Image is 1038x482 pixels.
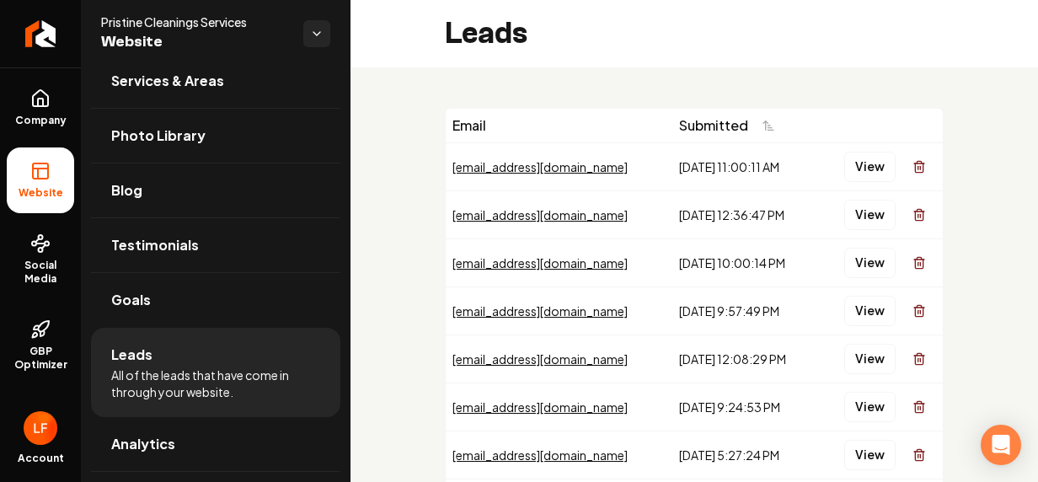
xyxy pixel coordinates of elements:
img: Letisha Franco [24,411,57,445]
div: [EMAIL_ADDRESS][DOMAIN_NAME] [452,254,666,271]
div: [DATE] 12:36:47 PM [679,206,810,223]
a: Company [7,75,74,141]
span: Pristine Cleanings Services [101,13,290,30]
span: Testimonials [111,235,199,255]
button: View [844,392,896,422]
button: View [844,200,896,230]
div: [EMAIL_ADDRESS][DOMAIN_NAME] [452,206,666,223]
a: Goals [91,273,340,327]
div: [DATE] 9:57:49 PM [679,303,810,319]
a: Services & Areas [91,54,340,108]
span: Goals [111,290,151,310]
span: Analytics [111,434,175,454]
span: Services & Areas [111,71,224,91]
div: [EMAIL_ADDRESS][DOMAIN_NAME] [452,399,666,415]
button: Open user button [24,411,57,445]
a: Analytics [91,417,340,471]
div: [DATE] 10:00:14 PM [679,254,810,271]
div: [DATE] 5:27:24 PM [679,447,810,463]
div: [DATE] 9:24:53 PM [679,399,810,415]
div: Email [452,115,666,136]
span: Blog [111,180,142,201]
a: Testimonials [91,218,340,272]
button: View [844,440,896,470]
div: [EMAIL_ADDRESS][DOMAIN_NAME] [452,158,666,175]
span: GBP Optimizer [7,345,74,372]
span: Social Media [7,259,74,286]
a: GBP Optimizer [7,306,74,385]
img: Rebolt Logo [25,20,56,47]
span: Leads [111,345,152,365]
a: Social Media [7,220,74,299]
span: Submitted [679,115,748,136]
span: Company [8,114,73,127]
button: View [844,152,896,182]
button: View [844,344,896,374]
span: All of the leads that have come in through your website. [111,367,320,400]
div: Open Intercom Messenger [981,425,1021,465]
button: View [844,296,896,326]
span: Account [18,452,64,465]
span: Photo Library [111,126,206,146]
button: Submitted [679,110,785,141]
div: [DATE] 12:08:29 PM [679,351,810,367]
button: View [844,248,896,278]
a: Blog [91,163,340,217]
span: Website [12,186,70,200]
a: Photo Library [91,109,340,163]
div: [EMAIL_ADDRESS][DOMAIN_NAME] [452,303,666,319]
div: [EMAIL_ADDRESS][DOMAIN_NAME] [452,447,666,463]
div: [EMAIL_ADDRESS][DOMAIN_NAME] [452,351,666,367]
h2: Leads [445,17,527,51]
span: Website [101,30,290,54]
div: [DATE] 11:00:11 AM [679,158,810,175]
